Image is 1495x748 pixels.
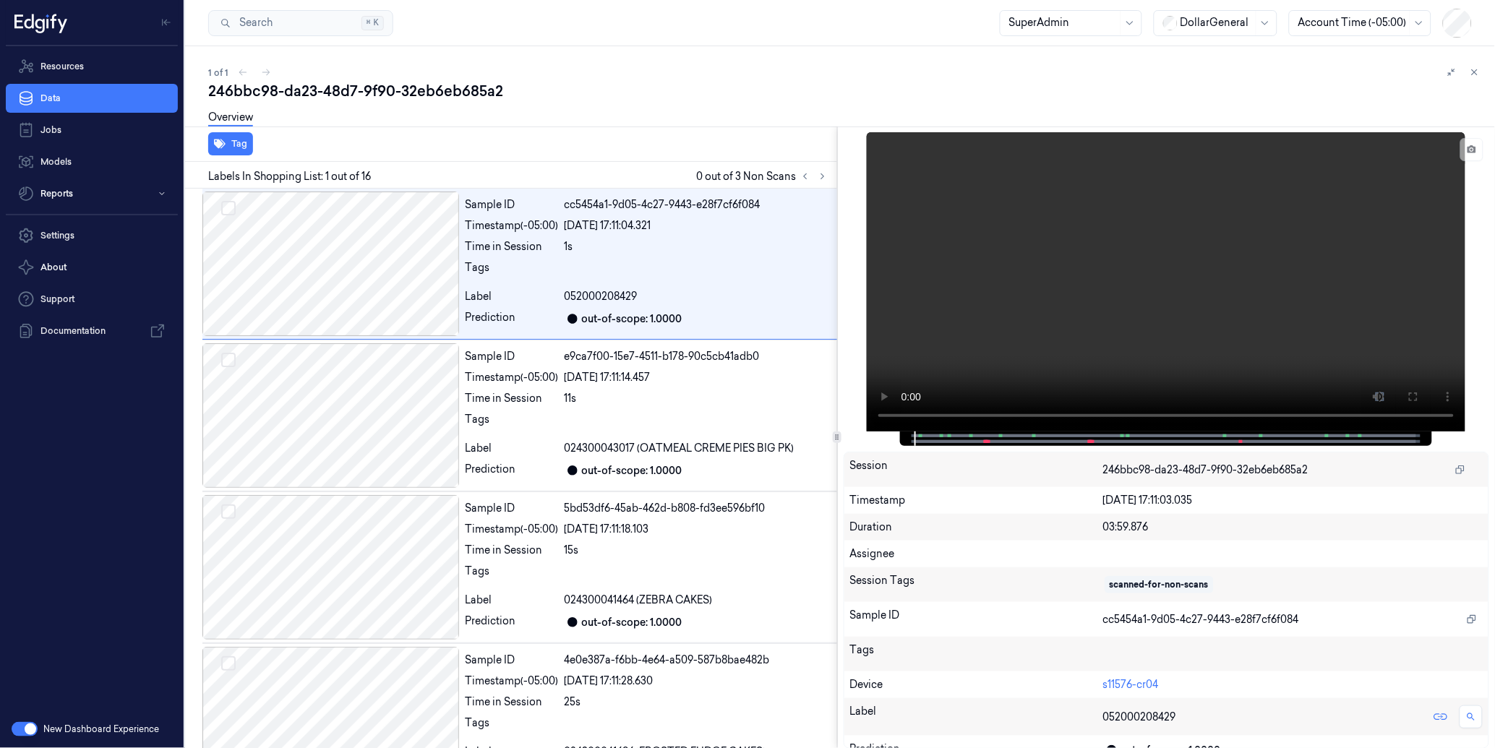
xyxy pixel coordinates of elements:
div: Label [465,593,558,608]
span: Labels In Shopping List: 1 out of 16 [208,169,371,184]
button: About [6,253,178,282]
div: out-of-scope: 1.0000 [581,463,682,478]
button: Select row [221,353,236,367]
div: Timestamp (-05:00) [465,218,558,233]
div: Timestamp (-05:00) [465,370,558,385]
div: Time in Session [465,695,558,710]
div: Tags [465,715,558,739]
a: Support [6,285,178,314]
div: Prediction [465,462,558,479]
button: Reports [6,179,178,208]
div: 1s [564,239,831,254]
div: Timestamp (-05:00) [465,522,558,537]
div: Sample ID [465,501,558,516]
div: [DATE] 17:11:04.321 [564,218,831,233]
a: Data [6,84,178,113]
div: [DATE] 17:11:14.457 [564,370,831,385]
button: Select row [221,201,236,215]
button: Tag [208,132,253,155]
div: [DATE] 17:11:28.630 [564,674,831,689]
div: Label [850,704,1103,730]
div: out-of-scope: 1.0000 [581,615,682,630]
div: Tags [850,642,1103,666]
span: 052000208429 [1103,710,1176,725]
a: Overview [208,110,253,126]
button: Search⌘K [208,10,393,36]
div: Label [465,441,558,456]
a: Jobs [6,116,178,145]
div: 11s [564,391,831,406]
span: cc5454a1-9d05-4c27-9443-e28f7cf6f084 [1103,612,1299,627]
span: 0 out of 3 Non Scans [697,168,831,185]
button: Select row [221,504,236,519]
div: Tags [465,564,558,587]
div: Tags [465,412,558,435]
div: Time in Session [465,239,558,254]
div: 4e0e387a-f6bb-4e64-a509-587b8bae482b [564,653,831,668]
a: Models [6,147,178,176]
span: 246bbc98-da23-48d7-9f90-32eb6eb685a2 [1103,463,1308,478]
div: Timestamp [850,493,1103,508]
div: Duration [850,520,1103,535]
div: Time in Session [465,391,558,406]
div: cc5454a1-9d05-4c27-9443-e28f7cf6f084 [564,197,831,212]
div: Timestamp (-05:00) [465,674,558,689]
span: 024300043017 (OATMEAL CREME PIES BIG PK) [564,441,794,456]
button: Select row [221,656,236,671]
div: Prediction [465,614,558,631]
span: 1 of 1 [208,66,228,79]
div: 5bd53df6-45ab-462d-b808-fd3ee596bf10 [564,501,831,516]
div: 246bbc98-da23-48d7-9f90-32eb6eb685a2 [208,81,1483,101]
div: Sample ID [465,349,558,364]
div: Session [850,458,1103,481]
div: 03:59.876 [1103,520,1483,535]
div: Sample ID [465,653,558,668]
a: Documentation [6,317,178,345]
span: Search [234,15,273,30]
span: 024300041464 (ZEBRA CAKES) [564,593,712,608]
div: Label [465,289,558,304]
div: Prediction [465,310,558,327]
div: [DATE] 17:11:03.035 [1103,493,1483,508]
button: Toggle Navigation [155,11,178,34]
div: Sample ID [465,197,558,212]
div: scanned-for-non-scans [1110,578,1209,591]
div: Assignee [850,546,1483,562]
div: Time in Session [465,543,558,558]
div: Session Tags [850,573,1103,596]
a: Settings [6,221,178,250]
div: out-of-scope: 1.0000 [581,311,682,327]
div: Device [850,677,1103,692]
div: 25s [564,695,831,710]
div: 15s [564,543,831,558]
a: s11576-cr04 [1103,678,1159,691]
div: Sample ID [850,608,1103,631]
div: [DATE] 17:11:18.103 [564,522,831,537]
a: Resources [6,52,178,81]
span: 052000208429 [564,289,637,304]
div: e9ca7f00-15e7-4511-b178-90c5cb41adb0 [564,349,831,364]
div: Tags [465,260,558,283]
